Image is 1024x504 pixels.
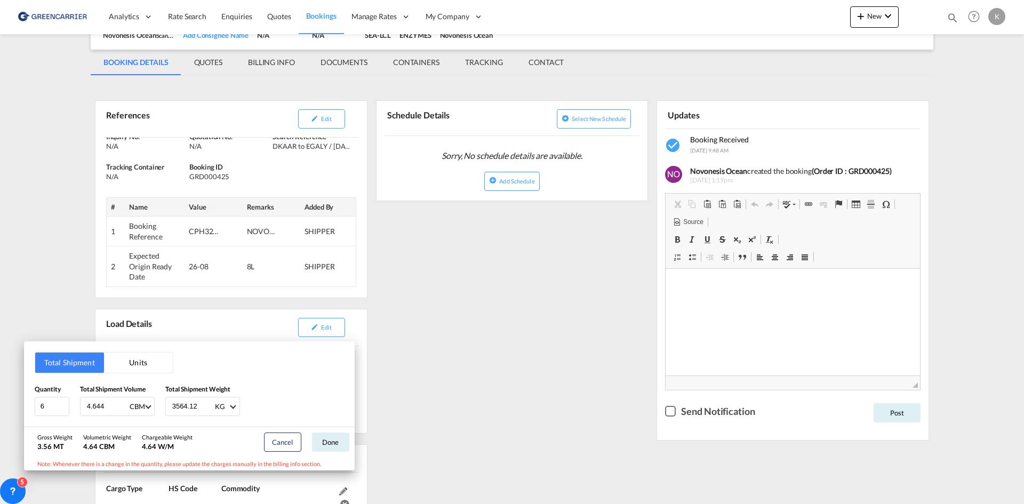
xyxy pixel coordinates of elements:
[24,457,355,470] div: Note: Whenever there is a change in the quantity, please update the charges manually in the billi...
[83,433,131,441] div: Volumetric Weight
[35,385,61,393] span: Quantity
[83,442,131,451] div: 4.64 CBM
[142,442,193,451] div: 4.64 W/M
[37,433,73,441] div: Gross Weight
[312,433,349,452] button: Done
[35,397,69,416] input: Qty
[104,353,173,373] button: Units
[264,433,301,452] button: Cancel
[142,433,193,441] div: Chargeable Weight
[86,397,129,415] input: Enter volume
[37,442,73,451] div: 3.56 MT
[80,385,146,393] span: Total Shipment Volume
[171,397,214,415] input: Enter weight
[35,353,104,373] button: Total Shipment
[130,402,145,411] div: CBM
[165,385,230,393] span: Total Shipment Weight
[11,11,244,22] body: Editor, editor14
[215,402,225,411] div: KG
